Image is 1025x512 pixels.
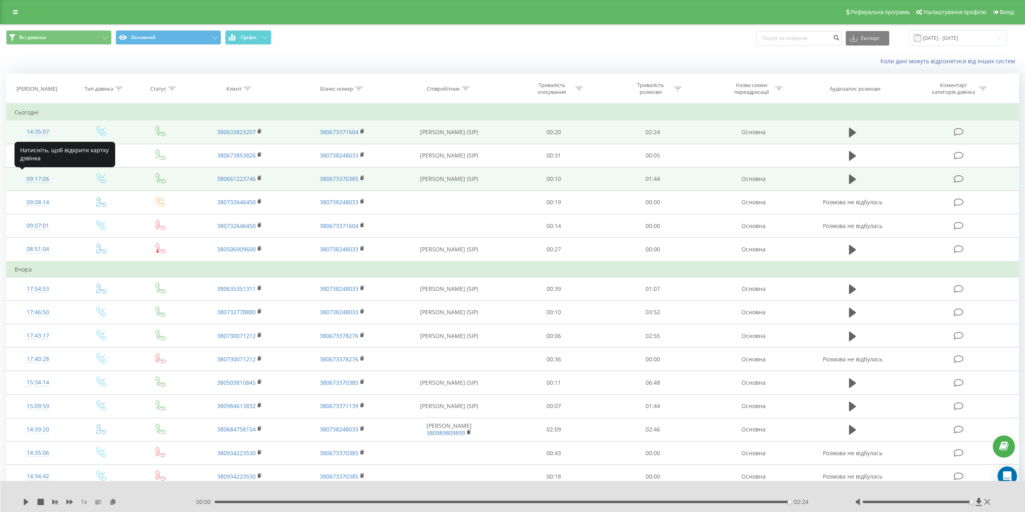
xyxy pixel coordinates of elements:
[629,82,672,95] div: Тривалість розмови
[320,175,358,182] a: 380673370385
[970,500,973,504] div: Accessibility label
[505,144,603,167] td: 00:31
[851,9,910,15] span: Реферальна програма
[320,355,358,363] a: 380673378276
[603,394,702,418] td: 01:44
[320,473,358,480] a: 380673370385
[217,355,256,363] a: 380730071212
[505,442,603,465] td: 00:43
[505,394,603,418] td: 00:07
[823,355,882,363] span: Розмова не відбулась
[505,348,603,371] td: 00:36
[14,124,62,140] div: 14:35:07
[394,144,505,167] td: [PERSON_NAME] (SIP)
[924,9,986,15] span: Налаштування профілю
[320,198,358,206] a: 380738248033
[394,301,505,324] td: [PERSON_NAME] (SIP)
[505,277,603,301] td: 00:39
[14,305,62,320] div: 17:46:50
[14,241,62,257] div: 08:51:04
[6,104,1019,120] td: Сьогодні
[505,324,603,348] td: 00:06
[394,120,505,144] td: [PERSON_NAME] (SIP)
[756,31,842,46] input: Пошук за номером
[320,285,358,292] a: 380738248033
[702,277,805,301] td: Основна
[702,371,805,394] td: Основна
[603,214,702,238] td: 00:00
[427,85,460,92] div: Співробітник
[320,332,358,340] a: 380673378276
[702,238,805,261] td: Основна
[217,379,256,386] a: 380503810845
[116,30,221,45] button: Основний
[505,371,603,394] td: 00:11
[880,57,1019,65] a: Коли дані можуть відрізнятися вiд інших систем
[603,144,702,167] td: 00:05
[217,285,256,292] a: 380635351311
[823,198,882,206] span: Розмова не відбулась
[702,394,805,418] td: Основна
[930,82,977,95] div: Коментар/категорія дзвінка
[320,222,358,230] a: 380673371604
[1000,9,1014,15] span: Вихід
[394,277,505,301] td: [PERSON_NAME] (SIP)
[320,308,358,316] a: 380738248033
[702,324,805,348] td: Основна
[505,238,603,261] td: 00:27
[14,422,62,437] div: 14:39:20
[14,445,62,461] div: 14:35:06
[217,425,256,433] a: 380684758154
[603,277,702,301] td: 01:07
[14,375,62,390] div: 15:34:14
[320,245,358,253] a: 380738248033
[217,308,256,316] a: 380732778880
[794,498,808,506] span: 02:24
[394,324,505,348] td: [PERSON_NAME] (SIP)
[320,425,358,433] a: 380738248033
[603,465,702,488] td: 00:00
[320,449,358,457] a: 380673370385
[6,261,1019,278] td: Вчора
[505,214,603,238] td: 00:14
[14,171,62,187] div: 09:17:06
[823,449,882,457] span: Розмова не відбулась
[217,222,256,230] a: 380732646450
[998,466,1017,486] div: Open Intercom Messenger
[394,371,505,394] td: [PERSON_NAME] (SIP)
[730,82,773,95] div: Назва схеми переадресації
[81,498,87,506] span: 1 x
[603,120,702,144] td: 02:24
[603,191,702,214] td: 00:00
[702,348,805,371] td: Основна
[702,301,805,324] td: Основна
[823,473,882,480] span: Розмова не відбулась
[320,85,353,92] div: Бізнес номер
[603,301,702,324] td: 03:52
[217,175,256,182] a: 380661223746
[603,238,702,261] td: 00:00
[702,214,805,238] td: Основна
[217,332,256,340] a: 380730071212
[505,167,603,191] td: 00:10
[320,379,358,386] a: 380673370385
[217,449,256,457] a: 380934223530
[394,238,505,261] td: [PERSON_NAME] (SIP)
[603,371,702,394] td: 06:48
[6,30,112,45] button: Всі дзвінки
[217,245,256,253] a: 380506909600
[505,418,603,441] td: 02:09
[14,281,62,297] div: 17:54:53
[17,85,57,92] div: [PERSON_NAME]
[320,128,358,136] a: 380673371604
[217,128,256,136] a: 380633823207
[505,301,603,324] td: 00:10
[225,30,271,45] button: Графік
[505,191,603,214] td: 00:19
[226,85,242,92] div: Клієнт
[394,418,505,441] td: [PERSON_NAME]
[14,328,62,344] div: 17:43:17
[320,402,358,410] a: 380673371139
[505,465,603,488] td: 00:18
[603,324,702,348] td: 02:55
